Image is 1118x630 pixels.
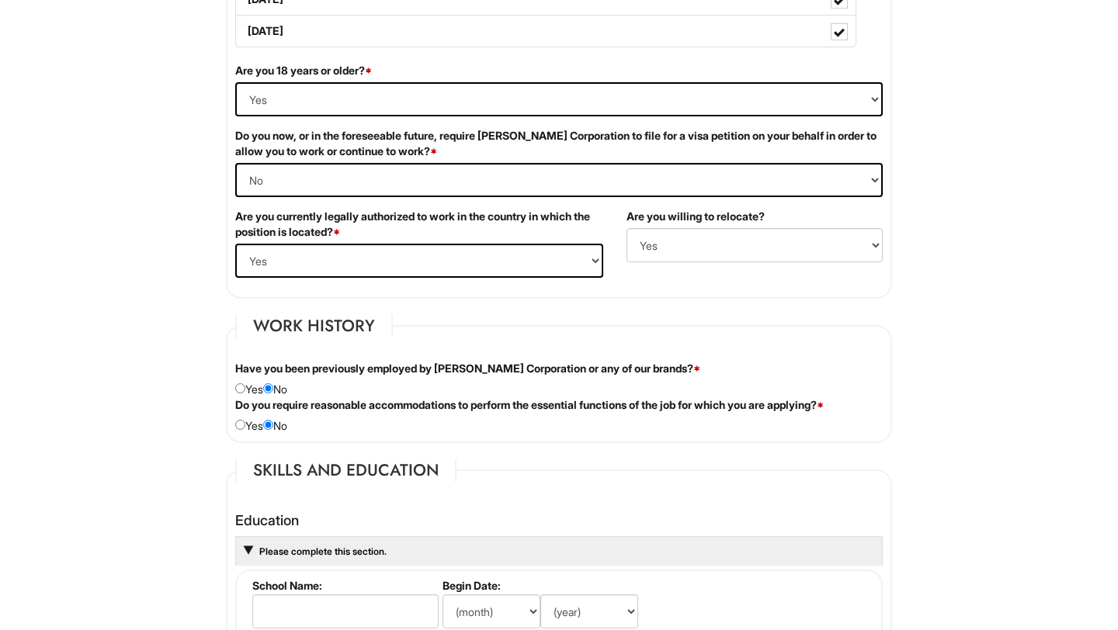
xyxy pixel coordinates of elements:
[235,513,883,528] h4: Education
[443,579,658,592] label: Begin Date:
[224,361,894,397] div: Yes No
[235,82,883,116] select: (Yes / No)
[627,209,765,224] label: Are you willing to relocate?
[258,545,387,557] a: Please complete this section.
[235,397,824,413] label: Do you require reasonable accommodations to perform the essential functions of the job for which ...
[224,397,894,434] div: Yes No
[235,163,883,197] select: (Yes / No)
[235,209,603,240] label: Are you currently legally authorized to work in the country in which the position is located?
[252,579,436,592] label: School Name:
[235,459,457,482] legend: Skills and Education
[235,128,883,159] label: Do you now, or in the foreseeable future, require [PERSON_NAME] Corporation to file for a visa pe...
[235,361,700,376] label: Have you been previously employed by [PERSON_NAME] Corporation or any of our brands?
[627,228,883,262] select: (Yes / No)
[235,314,393,337] legend: Work History
[235,63,372,78] label: Are you 18 years or older?
[235,244,603,278] select: (Yes / No)
[236,16,856,47] label: [DATE]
